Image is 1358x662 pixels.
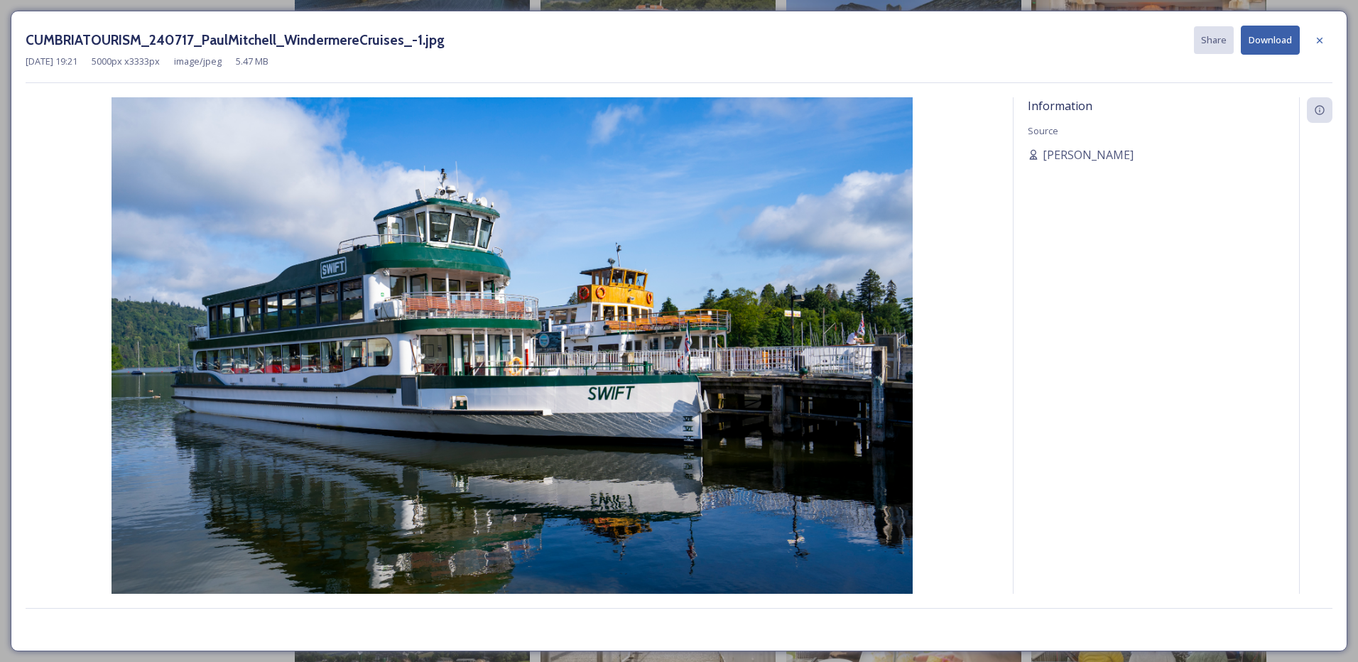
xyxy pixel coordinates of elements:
button: Download [1241,26,1300,55]
span: image/jpeg [174,55,222,68]
span: [PERSON_NAME] [1043,146,1134,163]
span: 5.47 MB [236,55,268,68]
button: Share [1194,26,1234,54]
span: Source [1028,124,1058,137]
h3: CUMBRIATOURISM_240717_PaulMitchell_WindermereCruises_-1.jpg [26,30,445,50]
span: Information [1028,98,1092,114]
img: CUMBRIATOURISM_240717_PaulMitchell_WindermereCruises_-1.jpg [26,97,999,631]
span: [DATE] 19:21 [26,55,77,68]
span: 5000 px x 3333 px [92,55,160,68]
